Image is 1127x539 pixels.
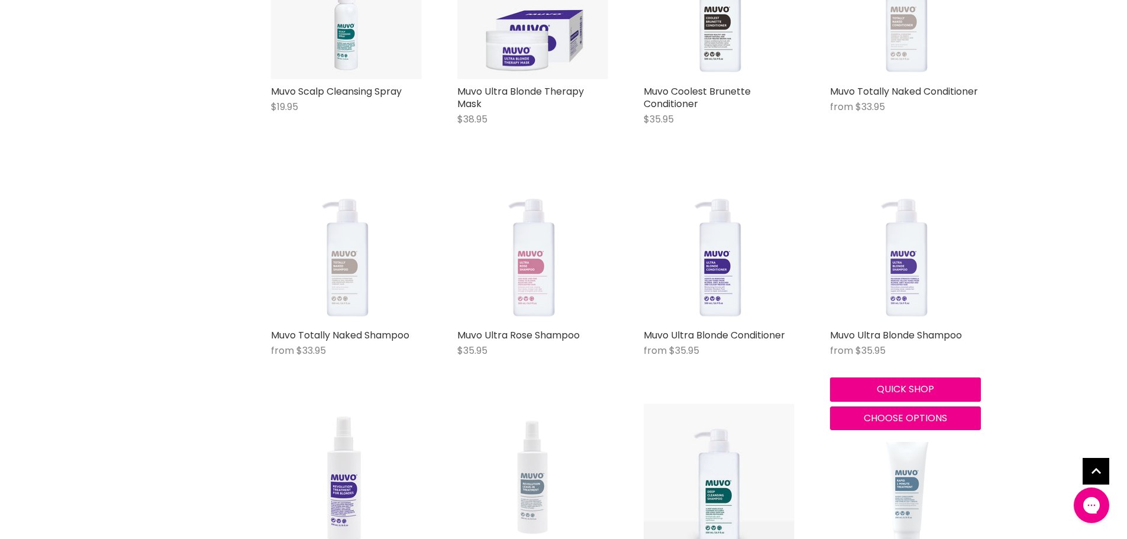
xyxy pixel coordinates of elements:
a: Muvo Totally Naked Conditioner [830,85,978,98]
button: Choose options [830,406,981,430]
img: Muvo Totally Naked Shampoo [271,172,422,323]
a: Muvo Ultra Rose Shampoo [457,328,580,342]
button: Quick shop [830,377,981,401]
a: Muvo Ultra Blonde Therapy Mask [457,85,584,111]
span: Choose options [864,411,947,425]
a: Muvo Ultra Blonde Shampoo [830,328,962,342]
span: $33.95 [296,344,326,357]
span: $38.95 [457,112,487,126]
span: $35.95 [669,344,699,357]
span: from [830,344,853,357]
span: $33.95 [855,100,885,114]
span: from [644,344,667,357]
span: $35.95 [644,112,674,126]
span: from [830,100,853,114]
img: Muvo Ultra Blonde Shampoo [830,172,981,323]
img: Muvo Ultra Rose Shampoo [457,172,608,323]
img: Muvo Ultra Blonde Conditioner [644,172,795,323]
span: from [271,344,294,357]
a: Muvo Scalp Cleansing Spray [271,85,402,98]
a: Muvo Ultra Blonde Conditioner [644,328,785,342]
span: $35.95 [855,344,886,357]
a: Muvo Coolest Brunette Conditioner [644,85,751,111]
a: Muvo Totally Naked Shampoo [271,328,409,342]
iframe: Gorgias live chat messenger [1068,483,1115,527]
span: $35.95 [457,344,487,357]
span: $19.95 [271,100,298,114]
